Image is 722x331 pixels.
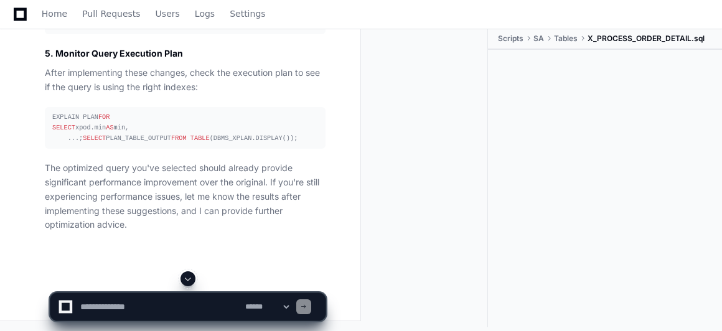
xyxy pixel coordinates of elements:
span: Scripts [498,34,523,44]
p: The optimized query you've selected should already provide significant performance improvement ov... [45,161,326,232]
span: FROM [171,134,187,142]
span: SELECT [52,124,75,131]
span: SELECT [83,134,106,142]
span: AS [106,124,113,131]
div: EXPLAIN PLAN xpod.min min, ...; PLAN_TABLE_OUTPUT (DBMS_XPLAN.DISPLAY()); [52,112,318,144]
span: Pull Requests [82,10,140,17]
span: X_PROCESS_ORDER_DETAIL.sql [588,34,705,44]
span: Users [156,10,180,17]
span: FOR [98,113,110,121]
span: TABLE [190,134,210,142]
span: Settings [230,10,265,17]
span: Logs [195,10,215,17]
p: After implementing these changes, check the execution plan to see if the query is using the right... [45,66,326,95]
span: SA [533,34,544,44]
h3: 5. Monitor Query Execution Plan [45,47,326,60]
span: Home [42,10,67,17]
span: Tables [554,34,578,44]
